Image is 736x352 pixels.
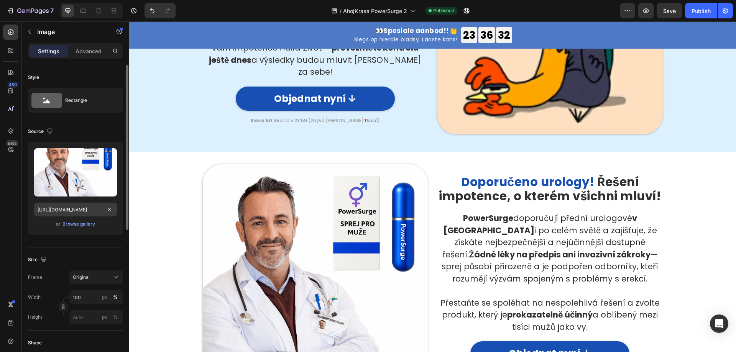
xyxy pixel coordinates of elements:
[69,270,123,284] button: Original
[7,82,18,88] div: 450
[37,27,102,36] p: Image
[28,274,42,281] label: Frame
[111,293,120,302] button: px
[73,274,90,281] span: Original
[34,148,117,196] img: preview-image
[6,140,18,146] div: Beta
[69,290,123,304] input: px%
[685,3,717,18] button: Publish
[28,294,41,301] label: Width
[341,320,500,344] a: Objednat nyní ↓
[100,313,109,322] button: %
[129,21,736,352] iframe: Design area
[100,293,109,302] button: %
[28,255,48,265] div: Size
[663,8,676,14] span: Save
[235,96,238,102] strong: 7
[657,3,682,18] button: Save
[692,7,711,15] div: Publish
[56,219,61,229] span: or
[378,288,463,299] strong: prokazatelně účinný
[65,92,112,109] div: Rectangle
[340,228,521,239] strong: Žádné léky na předpis ani invazivní zákroky
[111,313,120,322] button: px
[62,220,95,228] button: Browse gallery
[343,7,407,15] span: AhojKrasa PowerSurge 2
[433,7,454,14] span: Published
[710,314,728,333] div: Open Intercom Messenger
[332,152,465,169] span: Doporučeno urology!
[121,96,148,102] strong: Sleva 50 %
[309,191,533,263] p: doporučují přední urologové i po celém světě a zajišťuje, že získáte nejbezpečnější a nejúčinnějš...
[102,314,107,321] div: px
[28,74,39,81] div: Style
[145,70,227,85] p: Objednat nyní ↓
[74,96,298,102] p: končí v 23:59 (zbývá [PERSON_NAME] kusů)
[69,310,123,324] input: px%
[113,314,118,321] div: %
[34,203,117,216] input: https://example.com/image.jpg
[3,3,57,18] button: 7
[76,47,102,55] p: Advanced
[314,191,508,214] strong: v [GEOGRAPHIC_DATA]
[50,6,54,15] p: 7
[145,3,176,18] div: Undo/Redo
[309,275,533,312] p: Přestaňte se spoléhat na nespolehlivá řešení a zvolte produkt, který je a oblíbený mezi tisíci mu...
[62,221,95,228] div: Browse gallery
[113,294,118,301] div: %
[310,152,532,183] strong: Řešení impotence, o kterém všichni mluví!
[379,325,462,339] p: Objednat nyní ↓
[38,47,59,55] p: Settings
[28,314,42,321] label: Height
[340,7,342,15] span: /
[334,191,384,202] strong: PowerSurge
[28,339,42,346] div: Shape
[102,294,107,301] div: px
[28,126,54,137] div: Source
